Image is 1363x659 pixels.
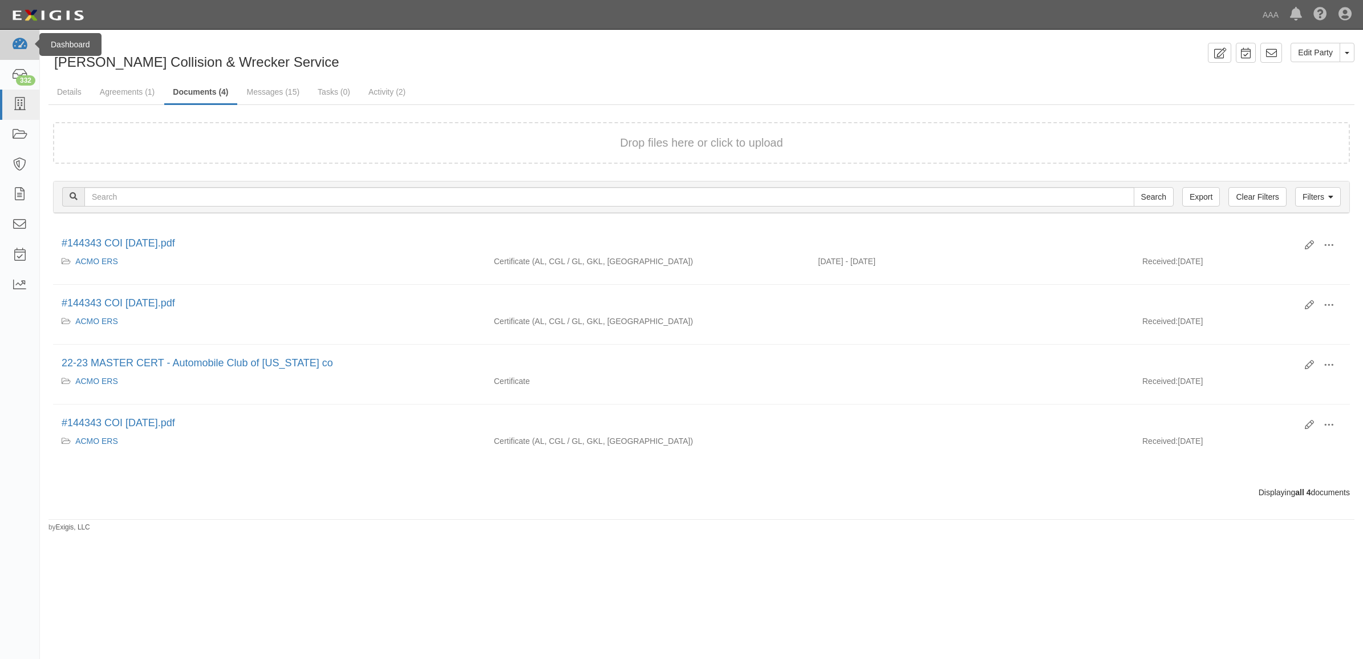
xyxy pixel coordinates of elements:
[485,256,810,267] div: Auto Liability Commercial General Liability / Garage Liability Garage Keepers Liability On-Hook
[75,317,118,326] a: ACMO ERS
[1134,435,1350,452] div: [DATE]
[48,80,90,103] a: Details
[53,43,339,52] div: Party
[48,523,90,532] small: by
[54,54,339,70] span: [PERSON_NAME] Collision & Wrecker Service
[62,237,175,249] a: #144343 COI [DATE].pdf
[1142,316,1178,327] p: Received:
[44,487,1358,498] div: Displaying documents
[810,256,1134,267] div: Effective 09/30/2024 - Expiration 09/30/2025
[164,80,237,105] a: Documents (4)
[56,523,90,531] a: Exigis, LLC
[810,435,1134,436] div: Effective - Expiration
[485,316,810,327] div: Auto Liability Commercial General Liability / Garage Liability Garage Keepers Liability On-Hook
[84,187,1134,207] input: Search
[75,377,118,386] a: ACMO ERS
[9,5,87,26] img: logo-5460c22ac91f19d4615b14bd174203de0afe785f0fc80cf4dbbc73dc1793850b.png
[1142,256,1178,267] p: Received:
[1228,187,1286,207] a: Clear Filters
[62,435,477,447] div: ACMO ERS
[62,316,477,327] div: ACMO ERS
[62,236,1296,251] div: #144343 COI 09.30.25.pdf
[1295,488,1311,497] b: all 4
[62,375,477,387] div: ACMO ERS
[620,135,783,151] button: Drop files here or click to upload
[1291,43,1340,62] a: Edit Party
[62,297,175,309] a: #144343 COI [DATE].pdf
[1134,256,1350,273] div: [DATE]
[75,436,118,446] a: ACMO ERS
[48,43,693,72] div: Jim Smith Collision & Wrecker Service
[16,75,35,86] div: 332
[62,417,175,428] a: #144343 COI [DATE].pdf
[39,33,102,56] div: Dashboard
[238,80,309,103] a: Messages (15)
[1134,375,1350,393] div: [DATE]
[810,375,1134,376] div: Effective - Expiration
[360,80,414,103] a: Activity (2)
[810,316,1134,316] div: Effective - Expiration
[62,256,477,267] div: ACMO ERS
[485,375,810,387] div: Certificate
[309,80,359,103] a: Tasks (0)
[62,356,1296,371] div: 22-23 MASTER CERT - Automobile Club of Missouri co
[62,296,1296,311] div: #144343 COI 09.30.24.pdf
[1257,3,1284,26] a: AAA
[75,257,118,266] a: ACMO ERS
[1142,435,1178,447] p: Received:
[1134,187,1174,207] input: Search
[1142,375,1178,387] p: Received:
[91,80,163,103] a: Agreements (1)
[1313,8,1327,22] i: Help Center - Complianz
[485,435,810,447] div: Auto Liability Commercial General Liability / Garage Liability Garage Keepers Liability On-Hook
[62,416,1296,431] div: #144343 COI 09.30.23.pdf
[1134,316,1350,333] div: [DATE]
[1182,187,1220,207] a: Export
[1295,187,1341,207] a: Filters
[62,357,333,369] a: 22-23 MASTER CERT - Automobile Club of [US_STATE] co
